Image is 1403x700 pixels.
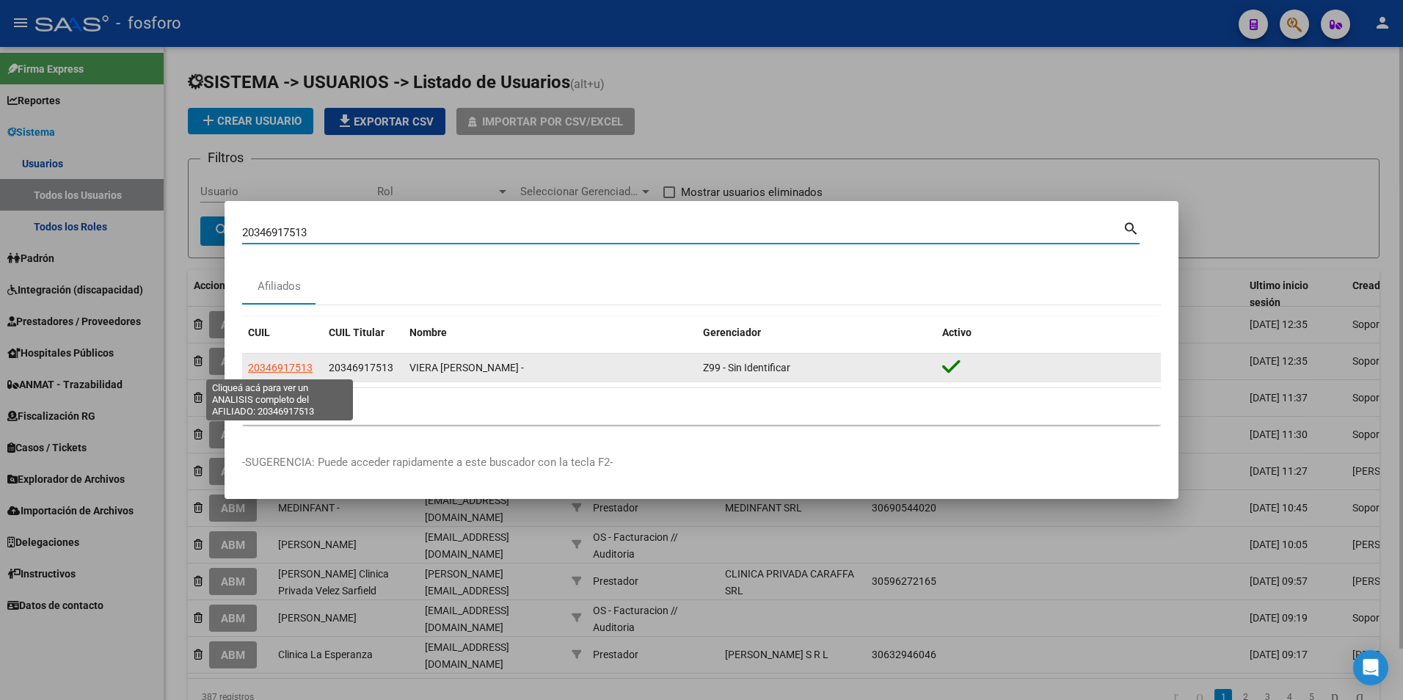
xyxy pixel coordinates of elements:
div: Afiliados [258,278,301,295]
div: 1 total [242,388,1161,425]
datatable-header-cell: Gerenciador [697,317,936,349]
datatable-header-cell: CUIL [242,317,323,349]
datatable-header-cell: CUIL Titular [323,317,404,349]
div: VIERA [PERSON_NAME] - [409,360,691,376]
datatable-header-cell: Activo [936,317,1161,349]
p: -SUGERENCIA: Puede acceder rapidamente a este buscador con la tecla F2- [242,454,1161,471]
span: Gerenciador [703,327,761,338]
span: Z99 - Sin Identificar [703,362,790,373]
span: CUIL Titular [329,327,385,338]
div: Open Intercom Messenger [1353,650,1388,685]
span: Activo [942,327,972,338]
datatable-header-cell: Nombre [404,317,697,349]
span: 20346917513 [329,362,393,373]
span: Nombre [409,327,447,338]
mat-icon: search [1123,219,1140,236]
span: CUIL [248,327,270,338]
span: 20346917513 [248,362,313,373]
